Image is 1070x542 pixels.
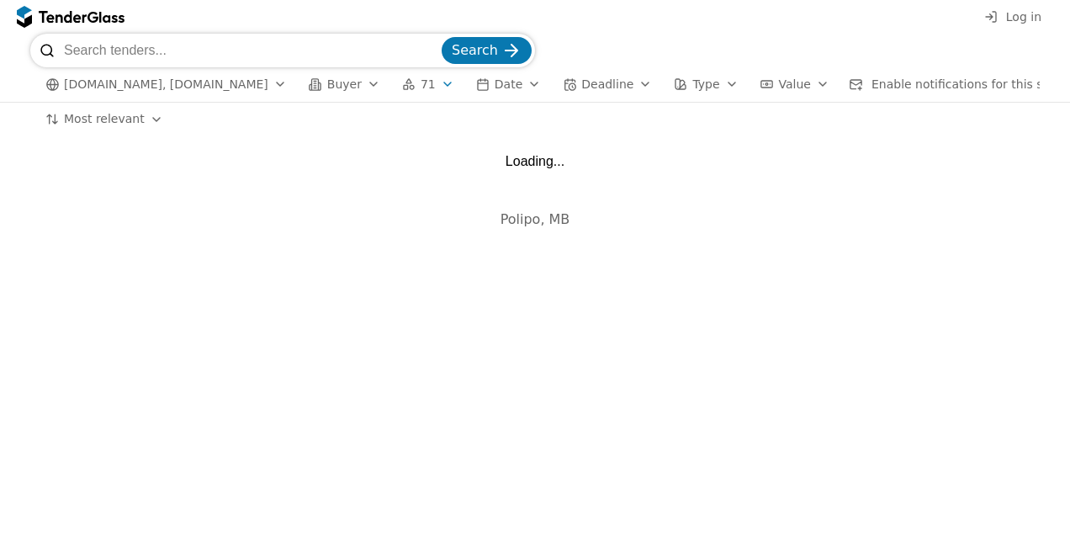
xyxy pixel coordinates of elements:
button: Deadline [556,74,659,95]
button: Search [442,37,532,64]
span: Polipo, MB [501,211,570,227]
button: [DOMAIN_NAME], [DOMAIN_NAME] [39,74,294,95]
span: Deadline [581,77,633,91]
span: 71 [421,77,436,92]
button: Type [667,74,744,95]
div: Loading... [506,153,564,169]
button: Buyer [302,74,387,95]
button: Date [469,74,548,95]
span: Value [779,77,811,91]
span: Log in [1006,10,1041,24]
span: Buyer [327,77,362,91]
input: Search tenders... [64,34,438,67]
span: [DOMAIN_NAME], [DOMAIN_NAME] [64,77,268,92]
button: 71 [395,74,461,95]
button: Log in [979,7,1046,28]
span: Search [452,42,498,58]
button: Value [754,74,836,95]
span: Date [495,77,522,91]
span: Type [692,77,719,91]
